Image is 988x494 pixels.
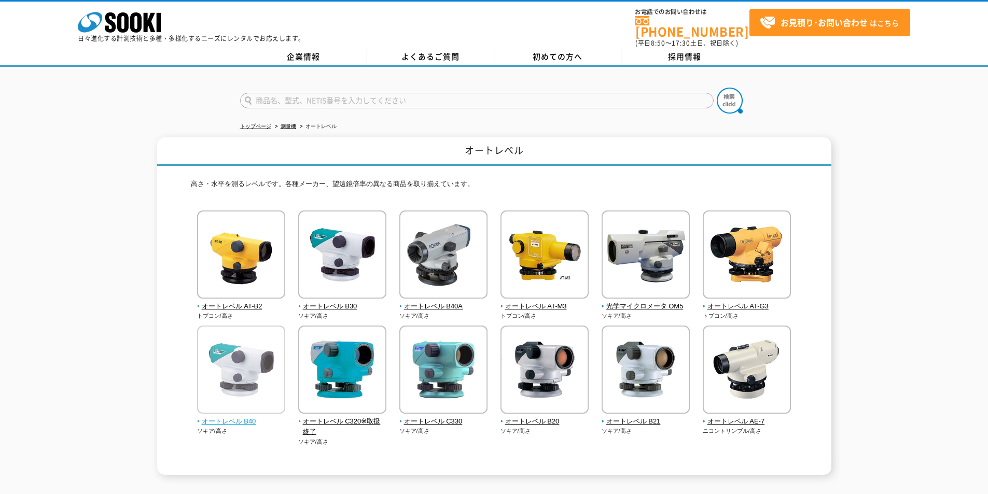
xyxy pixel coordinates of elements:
img: オートレベル B21 [602,326,690,416]
span: オートレベル AE-7 [703,416,791,427]
a: お見積り･お問い合わせはこちら [749,9,910,36]
a: 企業情報 [240,49,367,65]
a: オートレベル AT-M3 [500,291,589,312]
p: トプコン/高さ [197,312,286,320]
img: オートレベル B30 [298,210,386,301]
p: ソキア/高さ [500,427,589,435]
img: オートレベル C330 [399,326,488,416]
span: オートレベル AT-M3 [500,301,589,312]
p: ニコントリンブル/高さ [703,427,791,435]
img: オートレベル C320※取扱終了 [298,326,386,416]
a: オートレベル C320※取扱終了 [298,406,387,437]
a: オートレベル C330 [399,406,488,427]
p: ソキア/高さ [298,312,387,320]
p: ソキア/高さ [399,427,488,435]
span: 光学マイクロメータ OM5 [602,301,690,312]
span: オートレベル AT-G3 [703,301,791,312]
a: オートレベル AE-7 [703,406,791,427]
li: オートレベル [298,121,337,132]
span: オートレベル B40A [399,301,488,312]
span: オートレベル B30 [298,301,387,312]
a: トップページ [240,123,271,129]
img: 光学マイクロメータ OM5 [602,210,690,301]
span: オートレベル B20 [500,416,589,427]
img: btn_search.png [717,88,743,114]
p: トプコン/高さ [703,312,791,320]
span: (平日 ～ 土日、祝日除く) [635,38,738,48]
a: よくあるご質問 [367,49,494,65]
a: 採用情報 [621,49,748,65]
img: オートレベル AT-M3 [500,210,589,301]
a: 初めての方へ [494,49,621,65]
a: オートレベル B20 [500,406,589,427]
span: オートレベル B21 [602,416,690,427]
span: 8:50 [651,38,665,48]
span: オートレベル B40 [197,416,286,427]
p: ソキア/高さ [602,427,690,435]
p: ソキア/高さ [399,312,488,320]
span: オートレベル C330 [399,416,488,427]
img: オートレベル B40A [399,210,488,301]
a: 測量機 [281,123,296,129]
span: オートレベル C320※取扱終了 [298,416,387,438]
img: オートレベル B40 [197,326,285,416]
p: トプコン/高さ [500,312,589,320]
a: オートレベル B30 [298,291,387,312]
img: オートレベル AT-B2 [197,210,285,301]
span: オートレベル AT-B2 [197,301,286,312]
p: 高さ・水平を測るレベルです。各種メーカー、望遠鏡倍率の異なる商品を取り揃えています。 [191,179,798,195]
span: 17:30 [672,38,690,48]
p: ソキア/高さ [298,437,387,446]
p: 日々進化する計測技術と多種・多様化するニーズにレンタルでお応えします。 [78,35,305,41]
p: ソキア/高さ [197,427,286,435]
a: オートレベル B21 [602,406,690,427]
h1: オートレベル [157,137,831,166]
img: オートレベル AT-G3 [703,210,791,301]
a: オートレベル AT-G3 [703,291,791,312]
input: 商品名、型式、NETIS番号を入力してください [240,93,714,108]
span: 初めての方へ [533,51,582,62]
a: オートレベル AT-B2 [197,291,286,312]
a: 光学マイクロメータ OM5 [602,291,690,312]
span: はこちら [760,15,899,31]
a: オートレベル B40A [399,291,488,312]
a: [PHONE_NUMBER] [635,16,749,37]
img: オートレベル AE-7 [703,326,791,416]
span: お電話でのお問い合わせは [635,9,749,15]
a: オートレベル B40 [197,406,286,427]
p: ソキア/高さ [602,312,690,320]
strong: お見積り･お問い合わせ [781,16,868,29]
img: オートレベル B20 [500,326,589,416]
